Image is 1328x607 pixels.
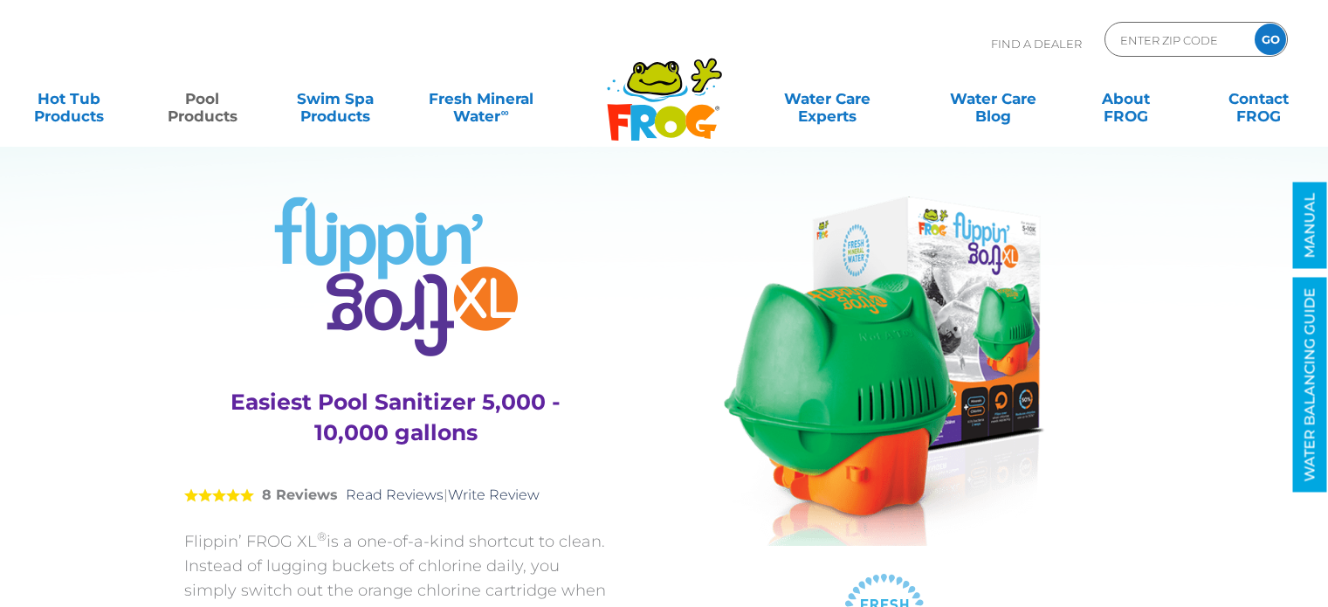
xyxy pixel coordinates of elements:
a: MANUAL [1293,183,1327,269]
a: Water CareBlog [941,81,1044,116]
h3: Easiest Pool Sanitizer 5,000 - 10,000 gallons [206,387,586,448]
a: Hot TubProducts [17,81,120,116]
strong: 8 Reviews [262,486,338,503]
a: PoolProducts [150,81,253,116]
a: Swim SpaProducts [284,81,387,116]
div: | [184,461,608,529]
a: AboutFROG [1074,81,1177,116]
sup: ® [317,529,327,543]
img: Frog Products Logo [597,35,732,141]
img: Product Logo [274,197,518,356]
a: WATER BALANCING GUIDE [1293,278,1327,493]
p: Find A Dealer [991,22,1082,66]
input: GO [1255,24,1286,55]
sup: ∞ [500,106,508,119]
a: ContactFROG [1208,81,1311,116]
a: Water CareExperts [743,81,912,116]
a: Fresh MineralWater∞ [416,81,546,116]
a: Write Review [448,486,540,503]
a: Read Reviews [346,486,444,503]
span: 5 [184,488,254,502]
